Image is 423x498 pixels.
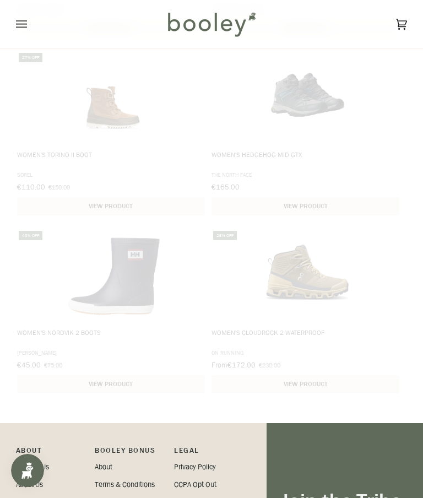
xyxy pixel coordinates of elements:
p: Pipeline_Footer Main [16,445,86,462]
a: About [95,462,112,472]
p: Booley Bonus [95,445,165,462]
a: Privacy Policy [174,462,216,472]
a: CCPA Opt Out [174,479,216,490]
p: Pipeline_Footer Sub [174,445,245,462]
img: Booley [163,8,259,40]
a: Contact Us [16,462,49,472]
a: Terms & Conditions [95,479,155,490]
iframe: Button to open loyalty program pop-up [11,454,44,487]
a: About Us [16,479,43,490]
